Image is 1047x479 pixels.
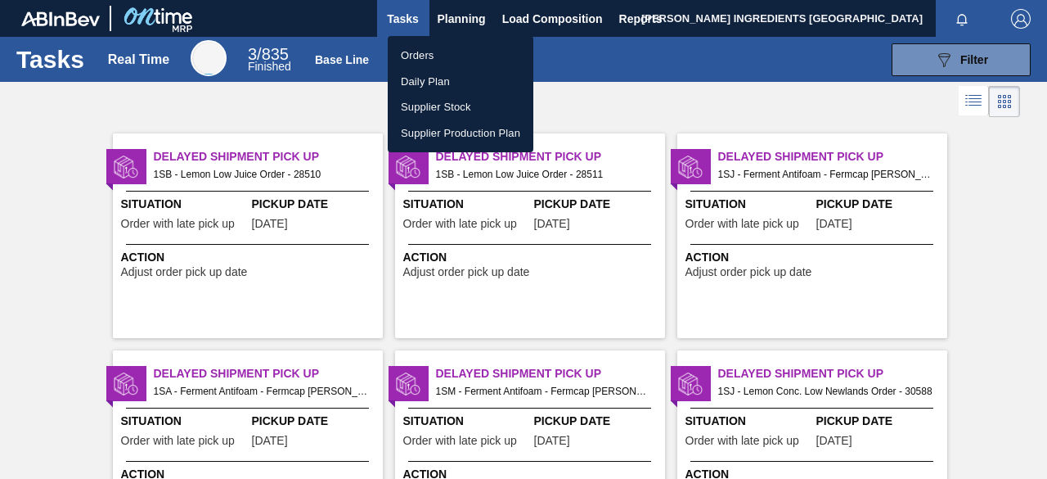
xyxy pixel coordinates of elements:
[388,69,533,95] a: Daily Plan
[388,94,533,120] a: Supplier Stock
[388,43,533,69] a: Orders
[388,120,533,147] a: Supplier Production Plan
